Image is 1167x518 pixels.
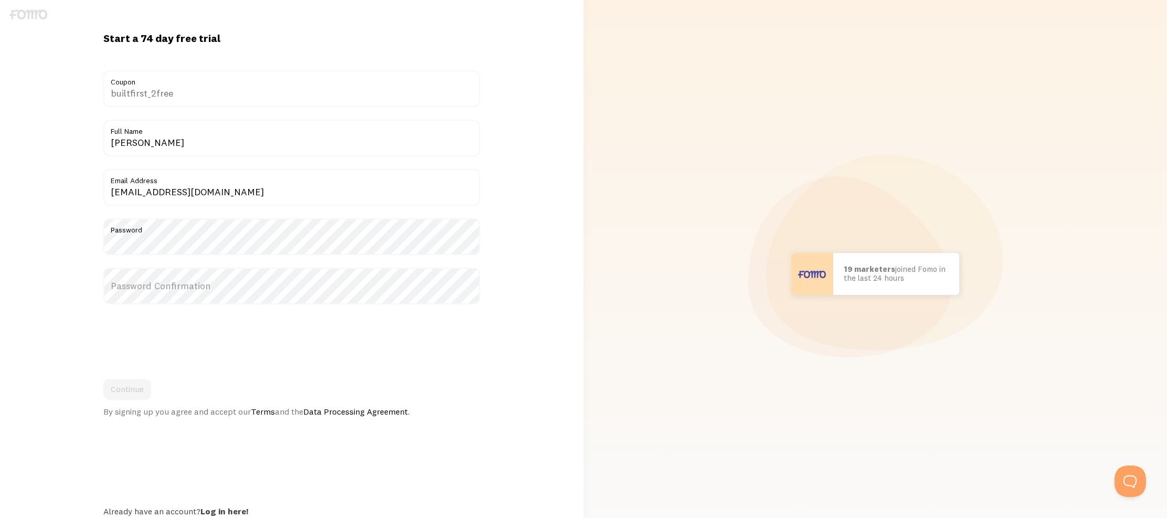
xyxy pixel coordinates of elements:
[844,265,949,282] p: joined Fomo in the last 24 hours
[844,264,895,274] b: 19 marketers
[103,120,480,138] label: Full Name
[1115,466,1146,497] iframe: Help Scout Beacon - Open
[103,506,480,516] div: Already have an account?
[9,9,47,19] img: fomo-logo-gray-b99e0e8ada9f9040e2984d0d95b3b12da0074ffd48d1e5cb62ac37fc77b0b268.svg
[103,218,480,236] label: Password
[303,406,408,417] a: Data Processing Agreement
[791,253,833,295] img: User avatar
[103,31,480,45] h1: Start a 74 day free trial
[103,70,480,88] label: Coupon
[103,406,480,417] div: By signing up you agree and accept our and the .
[200,506,248,516] a: Log in here!
[103,317,263,358] iframe: reCAPTCHA
[103,268,480,304] label: Password Confirmation
[103,169,480,187] label: Email Address
[251,406,275,417] a: Terms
